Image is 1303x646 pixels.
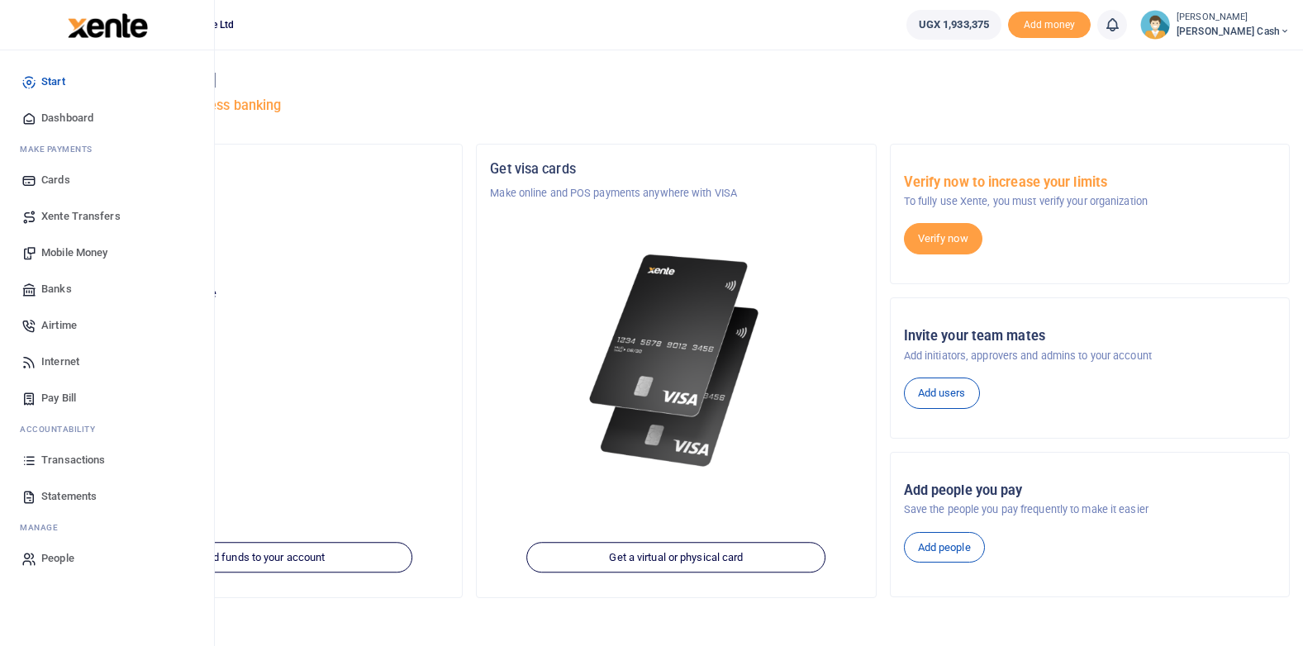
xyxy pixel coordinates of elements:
span: Xente Transfers [41,208,121,225]
li: Toup your wallet [1008,12,1091,39]
a: Add users [904,378,980,409]
h5: Welcome to better business banking [63,97,1290,114]
a: Verify now [904,223,982,254]
a: UGX 1,933,375 [906,10,1001,40]
h5: Get visa cards [490,161,862,178]
p: Make online and POS payments anywhere with VISA [490,185,862,202]
span: Airtime [41,317,77,334]
p: To fully use Xente, you must verify your organization [904,193,1276,210]
h4: Make a transaction [63,620,1290,638]
span: Banks [41,281,72,297]
span: Dashboard [41,110,93,126]
p: Your current account balance [77,286,449,302]
a: Xente Transfers [13,198,201,235]
span: UGX 1,933,375 [919,17,989,33]
a: Transactions [13,442,201,478]
h4: Hello [PERSON_NAME] [63,71,1290,89]
p: Add initiators, approvers and admins to your account [904,348,1276,364]
h5: UGX 1,933,375 [77,306,449,323]
a: People [13,540,201,577]
small: [PERSON_NAME] [1177,11,1290,25]
span: Internet [41,354,79,370]
span: anage [28,521,59,534]
h5: Organization [77,161,449,178]
img: logo-large [68,13,148,38]
p: Save the people you pay frequently to make it easier [904,501,1276,518]
a: Mobile Money [13,235,201,271]
a: Dashboard [13,100,201,136]
span: [PERSON_NAME] Cash [1177,24,1290,39]
h5: Verify now to increase your limits [904,174,1276,191]
h5: Add people you pay [904,482,1276,499]
a: Airtime [13,307,201,344]
span: Mobile Money [41,245,107,261]
p: Namirembe Guest House Ltd [77,185,449,202]
a: Add money [1008,17,1091,30]
span: countability [32,423,95,435]
p: [PERSON_NAME] Cash [77,249,449,266]
span: People [41,550,74,567]
span: Transactions [41,452,105,468]
a: Add people [904,532,985,563]
span: Cards [41,172,70,188]
li: M [13,136,201,162]
a: logo-small logo-large logo-large [66,18,148,31]
span: ake Payments [28,143,93,155]
a: Cards [13,162,201,198]
img: xente-_physical_cards.png [583,241,769,481]
a: profile-user [PERSON_NAME] [PERSON_NAME] Cash [1140,10,1290,40]
a: Add funds to your account [113,542,412,573]
li: Wallet ballance [900,10,1008,40]
a: Pay Bill [13,380,201,416]
h5: Invite your team mates [904,328,1276,344]
a: Get a virtual or physical card [527,542,826,573]
a: Statements [13,478,201,515]
a: Internet [13,344,201,380]
h5: Account [77,225,449,241]
span: Add money [1008,12,1091,39]
img: profile-user [1140,10,1170,40]
a: Banks [13,271,201,307]
span: Start [41,74,65,90]
li: Ac [13,416,201,442]
span: Statements [41,488,97,505]
a: Start [13,64,201,100]
span: Pay Bill [41,390,76,406]
li: M [13,515,201,540]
